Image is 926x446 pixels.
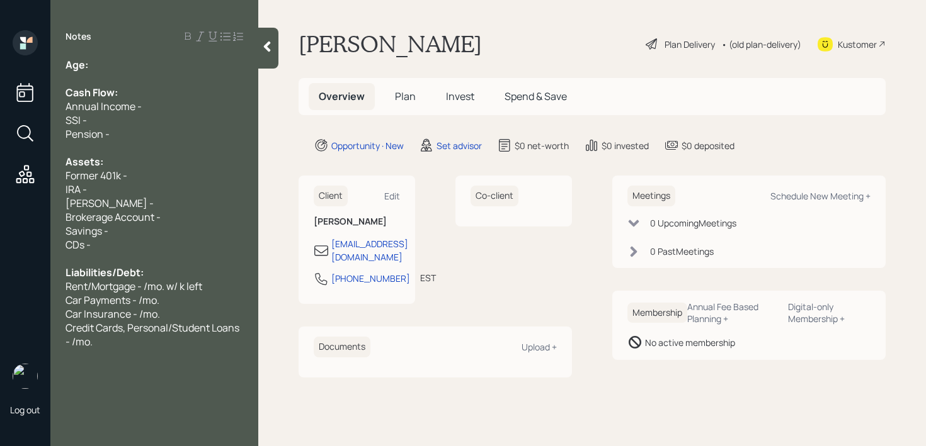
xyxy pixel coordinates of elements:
span: Annual Income - [66,99,142,113]
span: Credit Cards, Personal/Student Loans - /mo. [66,321,241,348]
div: EST [420,271,436,284]
div: $0 invested [602,139,649,152]
div: [EMAIL_ADDRESS][DOMAIN_NAME] [331,237,408,264]
h6: Co-client [471,186,518,206]
span: Overview [319,89,365,103]
div: Annual Fee Based Planning + [687,301,778,325]
div: 0 Past Meeting s [650,245,714,258]
div: Opportunity · New [331,139,404,152]
div: Digital-only Membership + [788,301,871,325]
span: Plan [395,89,416,103]
span: Cash Flow: [66,86,118,99]
span: Former 401k - [66,169,127,182]
div: Upload + [522,341,557,353]
h6: Meetings [627,186,675,206]
div: • (old plan-delivery) [721,38,801,51]
span: Car Payments - /mo. [66,293,159,307]
h6: Membership [627,303,687,323]
span: Assets: [66,155,103,169]
div: Edit [384,190,400,202]
span: Liabilities/Debt: [66,265,144,279]
span: Brokerage Account - [66,210,161,224]
h6: Documents [314,337,370,357]
span: Age: [66,58,88,72]
div: 0 Upcoming Meeting s [650,216,736,230]
div: [PHONE_NUMBER] [331,272,410,285]
div: Kustomer [838,38,877,51]
div: Log out [10,404,40,416]
span: Invest [446,89,474,103]
span: IRA - [66,182,87,196]
span: Car Insurance - /mo. [66,307,160,321]
img: retirable_logo.png [13,364,38,389]
label: Notes [66,30,91,43]
span: Savings - [66,224,108,238]
div: $0 deposited [682,139,735,152]
div: Plan Delivery [665,38,715,51]
span: SSI - [66,113,87,127]
h1: [PERSON_NAME] [299,30,482,58]
h6: [PERSON_NAME] [314,216,400,227]
span: Spend & Save [505,89,567,103]
span: [PERSON_NAME] - [66,196,154,210]
span: CDs - [66,238,91,252]
span: Rent/Mortgage - /mo. w/ k left [66,279,202,293]
h6: Client [314,186,348,206]
div: $0 net-worth [515,139,569,152]
div: No active membership [645,336,735,349]
div: Schedule New Meeting + [770,190,871,202]
div: Set advisor [437,139,482,152]
span: Pension - [66,127,110,141]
